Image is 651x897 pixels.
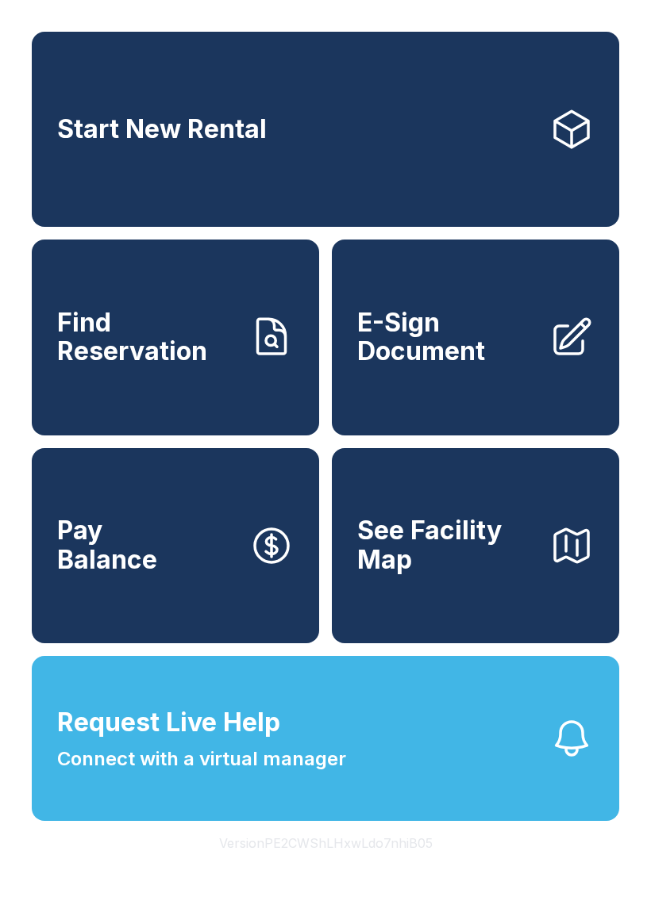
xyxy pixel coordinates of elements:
span: Connect with a virtual manager [57,745,346,773]
span: See Facility Map [357,516,537,574]
button: See Facility Map [332,448,619,643]
a: Start New Rental [32,32,619,227]
span: Pay Balance [57,516,157,574]
span: Request Live Help [57,703,280,742]
a: Find Reservation [32,240,319,435]
a: PayBalance [32,448,319,643]
a: E-Sign Document [332,240,619,435]
button: Request Live HelpConnect with a virtual manager [32,656,619,821]
span: Start New Rental [57,115,267,144]
button: VersionPE2CWShLHxwLdo7nhiB05 [206,821,445,865]
span: E-Sign Document [357,309,537,366]
span: Find Reservation [57,309,237,366]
